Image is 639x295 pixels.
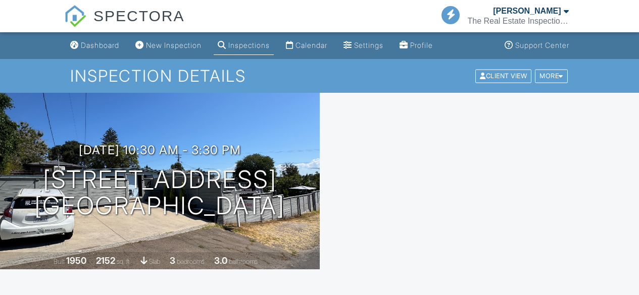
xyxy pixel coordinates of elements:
a: Support Center [501,36,573,55]
div: 2152 [96,255,115,266]
img: The Best Home Inspection Software - Spectora [64,5,86,27]
span: slab [149,258,160,265]
div: Client View [475,69,531,83]
div: 1950 [66,255,86,266]
h3: [DATE] 10:30 am - 3:30 pm [79,143,241,157]
span: bedrooms [177,258,205,265]
div: Dashboard [81,41,119,49]
div: Calendar [296,41,327,49]
a: Dashboard [66,36,123,55]
h1: [STREET_ADDRESS] [GEOGRAPHIC_DATA] [34,166,285,220]
div: Profile [410,41,433,49]
span: sq. ft. [117,258,131,265]
a: New Inspection [131,36,206,55]
a: Client View [474,72,534,79]
h1: Inspection Details [70,67,568,85]
div: [PERSON_NAME] [493,6,561,16]
a: Profile [396,36,437,55]
div: The Real Estate Inspection Company [468,16,569,26]
div: 3.0 [214,255,227,266]
div: Support Center [515,41,569,49]
a: Calendar [282,36,331,55]
div: Inspections [228,41,270,49]
span: Built [54,258,65,265]
div: New Inspection [146,41,202,49]
span: SPECTORA [93,5,185,26]
span: bathrooms [229,258,258,265]
div: More [535,69,568,83]
a: Settings [339,36,387,55]
a: SPECTORA [64,15,185,34]
div: 3 [170,255,175,266]
a: Inspections [214,36,274,55]
div: Settings [354,41,383,49]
